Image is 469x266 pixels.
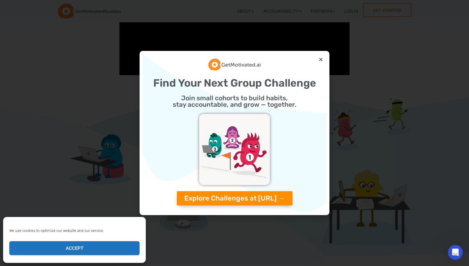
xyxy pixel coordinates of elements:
img: challenges_getmotivatedAI [199,114,270,185]
a: Explore Challenges at [URL] → [177,191,293,205]
button: Accept [9,241,140,255]
iframe: Intercom live chat [448,245,463,260]
h2: Find Your Next Group Challenge [146,78,323,88]
span: Explore Challenges at [URL] → [184,195,285,202]
img: GetMotivatedAI Logo [208,57,261,71]
div: We use cookies to optimize our website and our service. [9,228,139,233]
h2: Join small cohorts to build habits, stay accountable, and grow — together. [146,95,323,108]
a: Close [319,57,323,62]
